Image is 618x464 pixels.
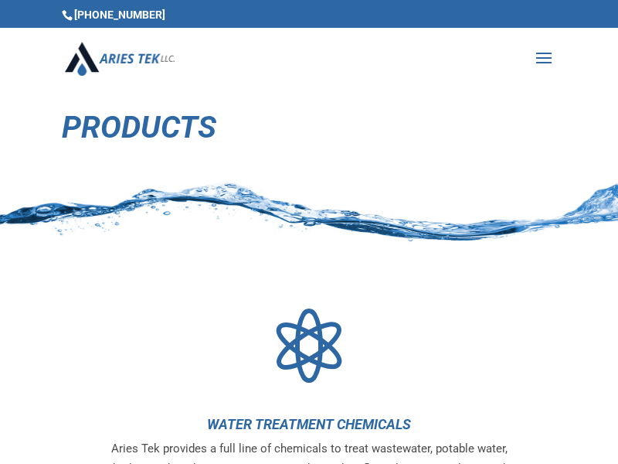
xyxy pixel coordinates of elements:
img: Aries Tek [65,42,175,75]
span: [PHONE_NUMBER] [62,9,165,21]
a: Water Treatment Chemicals [207,416,411,432]
h1: Products [62,112,556,151]
a:  [272,309,346,383]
